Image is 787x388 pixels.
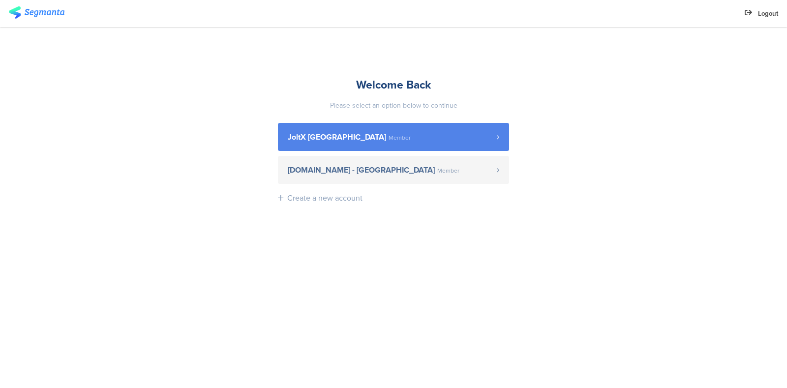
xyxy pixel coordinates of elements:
[758,9,778,18] span: Logout
[437,168,459,174] span: Member
[287,192,363,204] div: Create a new account
[288,133,386,141] span: JoltX [GEOGRAPHIC_DATA]
[278,156,509,184] a: [DOMAIN_NAME] - [GEOGRAPHIC_DATA] Member
[278,123,509,151] a: JoltX [GEOGRAPHIC_DATA] Member
[389,135,411,141] span: Member
[288,166,435,174] span: [DOMAIN_NAME] - [GEOGRAPHIC_DATA]
[278,76,509,93] div: Welcome Back
[9,6,64,19] img: segmanta logo
[278,100,509,111] div: Please select an option below to continue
